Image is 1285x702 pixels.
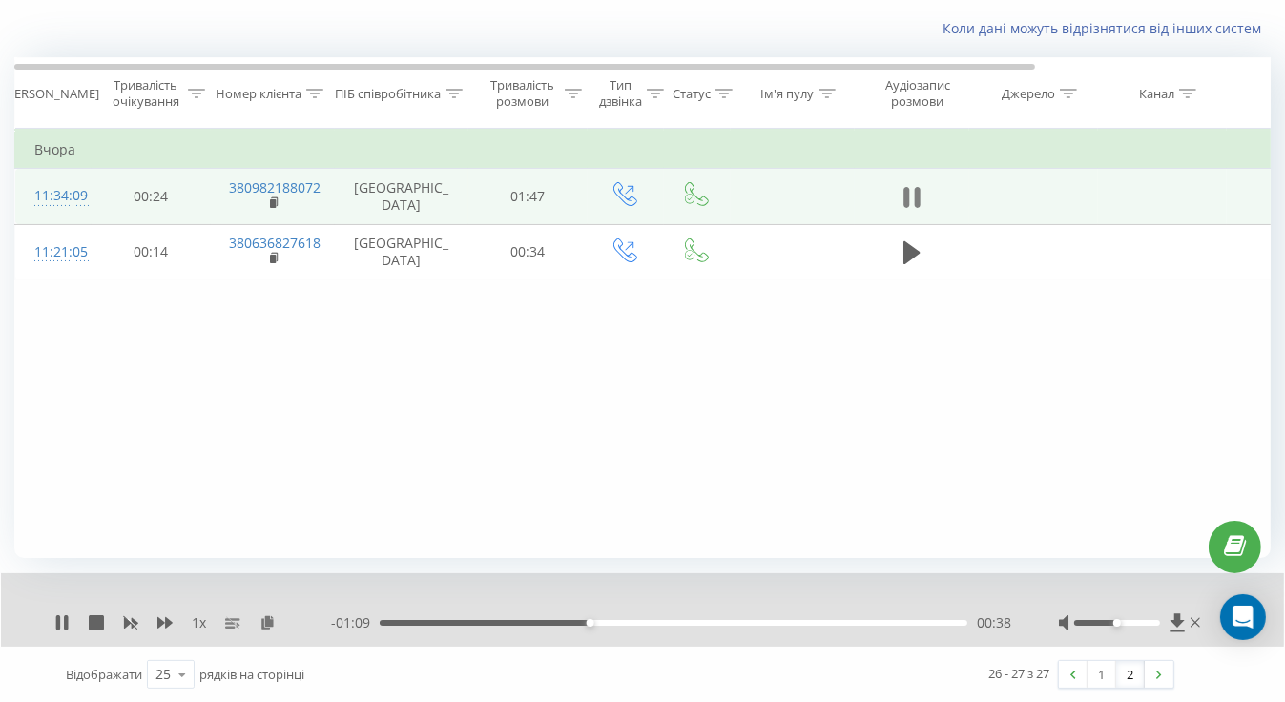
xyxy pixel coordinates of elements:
div: Ім'я пулу [760,86,814,102]
div: ПІБ співробітника [335,86,441,102]
div: 11:21:05 [34,234,73,271]
td: [GEOGRAPHIC_DATA] [335,224,468,279]
div: Аудіозапис розмови [871,77,964,110]
a: 380982188072 [230,178,321,196]
div: Тип дзвінка [599,77,642,110]
div: [PERSON_NAME] [3,86,99,102]
td: 00:34 [468,224,588,279]
td: 01:47 [468,169,588,224]
span: рядків на сторінці [199,666,304,683]
a: 2 [1116,661,1145,688]
div: Номер клієнта [216,86,301,102]
span: - 01:09 [331,613,380,632]
div: Канал [1139,86,1174,102]
td: 00:14 [92,224,211,279]
div: Accessibility label [1113,619,1121,627]
div: 11:34:09 [34,177,73,215]
td: [GEOGRAPHIC_DATA] [335,169,468,224]
div: 26 - 27 з 27 [988,664,1049,683]
a: Коли дані можуть відрізнятися вiд інших систем [943,19,1271,37]
div: Open Intercom Messenger [1220,594,1266,640]
div: Статус [673,86,711,102]
div: Тривалість очікування [108,77,183,110]
span: 00:38 [977,613,1011,632]
div: Тривалість розмови [485,77,560,110]
td: 00:24 [92,169,211,224]
span: 1 x [192,613,206,632]
a: 1 [1088,661,1116,688]
div: Джерело [1002,86,1055,102]
span: Відображати [66,666,142,683]
div: 25 [155,665,171,684]
a: 380636827618 [230,234,321,252]
div: Accessibility label [587,619,594,627]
